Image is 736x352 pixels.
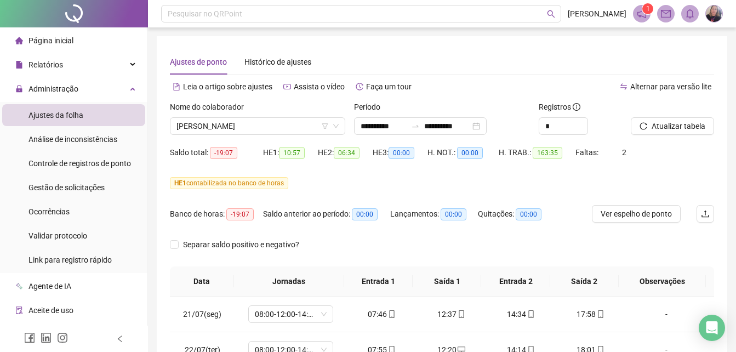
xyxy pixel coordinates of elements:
[620,83,627,90] span: swap
[596,310,604,318] span: mobile
[575,148,600,157] span: Faltas:
[333,123,339,129] span: down
[411,122,420,130] span: to
[174,179,186,187] span: HE 1
[499,146,575,159] div: H. TRAB.:
[28,84,78,93] span: Administração
[15,61,23,69] span: file
[457,147,483,159] span: 00:00
[176,118,339,134] span: MATHEUS ROMAO PEREIRA SILVA
[640,122,647,130] span: reload
[255,306,327,322] span: 08:00-12:00-14:00-18:00
[28,111,83,120] span: Ajustes da folha
[173,83,180,90] span: file-text
[661,9,671,19] span: mail
[701,209,710,218] span: upload
[28,282,71,291] span: Agente de IA
[263,208,390,220] div: Saldo anterior ao período:
[322,123,328,129] span: filter
[568,8,626,20] span: [PERSON_NAME]
[627,275,697,287] span: Observações
[387,310,396,318] span: mobile
[28,306,73,315] span: Aceite de uso
[481,266,550,297] th: Entrada 2
[294,82,345,91] span: Assista o vídeo
[283,83,291,90] span: youtube
[170,208,263,220] div: Banco de horas:
[334,147,360,159] span: 06:34
[28,256,112,264] span: Link para registro rápido
[244,58,311,66] span: Histórico de ajustes
[637,9,647,19] span: notification
[642,3,653,14] sup: 1
[547,10,555,18] span: search
[619,266,706,297] th: Observações
[57,332,68,343] span: instagram
[699,315,725,341] div: Open Intercom Messenger
[183,310,221,319] span: 21/07(seg)
[41,332,52,343] span: linkedin
[170,266,234,297] th: Data
[24,332,35,343] span: facebook
[533,147,562,159] span: 163:35
[706,5,722,22] img: 75829
[356,308,408,320] div: 07:46
[634,308,699,320] div: -
[28,36,73,45] span: Página inicial
[352,208,378,220] span: 00:00
[601,208,672,220] span: Ver espelho de ponto
[573,103,580,111] span: info-circle
[170,58,227,66] span: Ajustes de ponto
[652,120,705,132] span: Atualizar tabela
[366,82,412,91] span: Faça um tour
[226,208,254,220] span: -19:07
[354,101,387,113] label: Período
[389,147,414,159] span: 00:00
[179,239,304,251] span: Separar saldo positivo e negativo?
[170,101,251,113] label: Nome do colaborador
[15,85,23,93] span: lock
[390,208,478,220] div: Lançamentos:
[516,208,541,220] span: 00:00
[28,183,105,192] span: Gestão de solicitações
[263,146,318,159] div: HE 1:
[15,37,23,44] span: home
[183,82,272,91] span: Leia o artigo sobre ajustes
[550,266,619,297] th: Saída 2
[15,306,23,314] span: audit
[373,146,427,159] div: HE 3:
[427,146,499,159] div: H. NOT.:
[441,208,466,220] span: 00:00
[170,146,263,159] div: Saldo total:
[413,266,481,297] th: Saída 1
[170,177,288,189] span: contabilizada no banco de horas
[411,122,420,130] span: swap-right
[356,83,363,90] span: history
[685,9,695,19] span: bell
[425,308,477,320] div: 12:37
[279,147,305,159] span: 10:57
[592,205,681,223] button: Ver espelho de ponto
[622,148,626,157] span: 2
[564,308,617,320] div: 17:58
[28,60,63,69] span: Relatórios
[28,231,87,240] span: Validar protocolo
[28,135,117,144] span: Análise de inconsistências
[630,82,711,91] span: Alternar para versão lite
[457,310,465,318] span: mobile
[478,208,555,220] div: Quitações:
[344,266,413,297] th: Entrada 1
[116,335,124,343] span: left
[646,5,650,13] span: 1
[539,101,580,113] span: Registros
[28,207,70,216] span: Ocorrências
[234,266,345,297] th: Jornadas
[526,310,535,318] span: mobile
[28,159,131,168] span: Controle de registros de ponto
[495,308,547,320] div: 14:34
[631,117,714,135] button: Atualizar tabela
[210,147,237,159] span: -19:07
[318,146,373,159] div: HE 2:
